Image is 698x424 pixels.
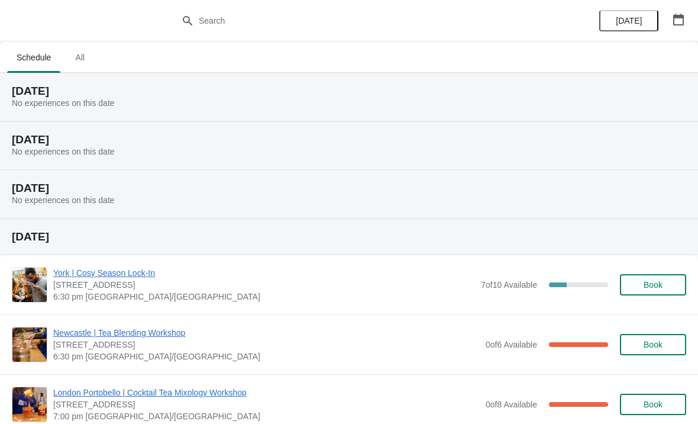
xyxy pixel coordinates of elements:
span: [STREET_ADDRESS] [53,399,480,410]
span: 0 of 8 Available [486,400,537,409]
h2: [DATE] [12,134,686,146]
span: Book [644,340,663,349]
button: [DATE] [599,10,658,31]
span: 7 of 10 Available [481,280,537,290]
button: Book [620,334,686,355]
h2: [DATE] [12,85,686,97]
span: Book [644,400,663,409]
span: 6:30 pm [GEOGRAPHIC_DATA]/[GEOGRAPHIC_DATA] [53,351,480,362]
button: Book [620,274,686,295]
span: 6:30 pm [GEOGRAPHIC_DATA]/[GEOGRAPHIC_DATA] [53,291,475,303]
span: All [65,47,95,68]
span: No experiences on this date [12,195,115,205]
span: 7:00 pm [GEOGRAPHIC_DATA]/[GEOGRAPHIC_DATA] [53,410,480,422]
img: Newcastle | Tea Blending Workshop | 123 Grainger Street, Newcastle upon Tyne, NE1 5AE | 6:30 pm E... [12,327,47,362]
span: 0 of 6 Available [486,340,537,349]
span: [STREET_ADDRESS] [53,279,475,291]
img: London Portobello | Cocktail Tea Mixology Workshop | 158 Portobello Road, London W11 2EB, UK | 7:... [12,387,47,422]
span: Book [644,280,663,290]
span: No experiences on this date [12,147,115,156]
span: No experiences on this date [12,98,115,108]
h2: [DATE] [12,231,686,243]
span: York | Cosy Season Lock-In [53,267,475,279]
span: [DATE] [616,16,642,25]
span: Newcastle | Tea Blending Workshop [53,327,480,339]
button: Book [620,394,686,415]
input: Search [198,10,523,31]
span: Schedule [7,47,60,68]
img: York | Cosy Season Lock-In | 73 Low Petergate, YO1 7HY | 6:30 pm Europe/London [12,268,47,302]
span: London Portobello | Cocktail Tea Mixology Workshop [53,387,480,399]
h2: [DATE] [12,182,686,194]
span: [STREET_ADDRESS] [53,339,480,351]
